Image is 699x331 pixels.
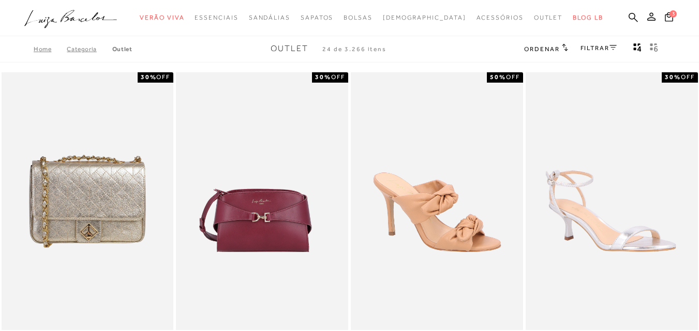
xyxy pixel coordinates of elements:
a: Categoria [67,45,112,53]
a: noSubCategoriesText [249,8,290,27]
strong: 30% [665,73,681,81]
span: Bolsas [344,14,373,21]
button: Mostrar 4 produtos por linha [630,42,645,56]
span: Sapatos [301,14,333,21]
span: OFF [156,73,170,81]
a: noSubCategoriesText [344,8,373,27]
span: Outlet [534,14,563,21]
a: noSubCategoriesText [301,8,333,27]
a: noSubCategoriesText [383,8,466,27]
a: SANDÁLIA DE TIRAS FINAS METALIZADA PRATA DE SALTO MÉDIO SANDÁLIA DE TIRAS FINAS METALIZADA PRATA ... [527,74,697,328]
img: SANDÁLIA DE TIRAS FINAS METALIZADA PRATA DE SALTO MÉDIO [527,74,697,328]
a: MULE DE SALTO ALTO EM COURO BEGE COM LAÇOS MULE DE SALTO ALTO EM COURO BEGE COM LAÇOS [352,74,522,328]
a: Home [34,45,67,53]
a: noSubCategoriesText [140,8,184,27]
span: 24 de 3.266 itens [322,45,386,53]
span: OFF [331,73,345,81]
img: Bolsa média pesponto monograma dourado [3,74,173,328]
span: BLOG LB [573,14,603,21]
a: Bolsa média pesponto monograma dourado Bolsa média pesponto monograma dourado [3,74,173,328]
span: Ordenar [524,45,559,53]
strong: 50% [490,73,506,81]
img: MULE DE SALTO ALTO EM COURO BEGE COM LAÇOS [352,74,522,328]
span: Sandálias [249,14,290,21]
button: gridText6Desc [647,42,661,56]
button: 3 [662,11,676,25]
img: BOLSA PEQUENA EM COURO MARSALA COM FERRAGEM EM GANCHO [177,74,347,328]
strong: 30% [315,73,331,81]
a: noSubCategoriesText [477,8,524,27]
a: noSubCategoriesText [195,8,238,27]
span: OFF [506,73,520,81]
a: Outlet [112,45,132,53]
strong: 30% [141,73,157,81]
a: FILTRAR [581,44,617,52]
span: Essenciais [195,14,238,21]
a: BOLSA PEQUENA EM COURO MARSALA COM FERRAGEM EM GANCHO BOLSA PEQUENA EM COURO MARSALA COM FERRAGEM... [177,74,347,328]
span: Verão Viva [140,14,184,21]
a: BLOG LB [573,8,603,27]
span: OFF [681,73,695,81]
span: Acessórios [477,14,524,21]
span: 3 [670,10,677,18]
a: noSubCategoriesText [534,8,563,27]
span: [DEMOGRAPHIC_DATA] [383,14,466,21]
span: Outlet [271,44,308,53]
